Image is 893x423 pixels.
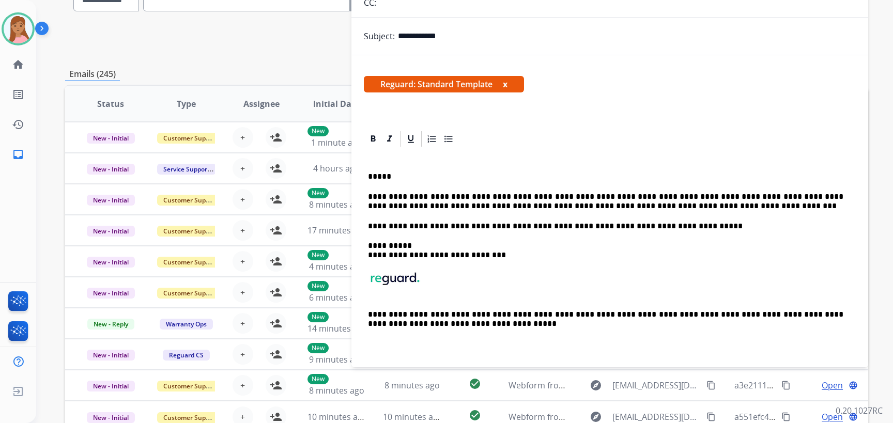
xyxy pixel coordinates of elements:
span: Reguard: Standard Template [364,76,524,92]
mat-icon: person_add [270,255,282,268]
span: Customer Support [157,288,224,299]
span: + [240,286,245,299]
mat-icon: person_add [270,348,282,361]
span: + [240,348,245,361]
button: x [503,78,507,90]
mat-icon: person_add [270,317,282,330]
span: New - Initial [87,412,135,423]
button: + [233,375,253,396]
span: + [240,131,245,144]
span: [EMAIL_ADDRESS][DOMAIN_NAME] [612,379,700,391]
p: New [307,343,329,353]
span: New - Initial [87,226,135,237]
button: + [233,313,253,334]
span: 17 minutes ago [307,225,367,236]
mat-icon: language [849,412,858,421]
span: Webform from [EMAIL_ADDRESS][DOMAIN_NAME] on [DATE] [509,411,743,422]
span: Customer Support [157,226,224,237]
mat-icon: inbox [12,148,24,161]
button: + [233,282,253,303]
div: Italic [382,131,397,147]
button: + [233,344,253,365]
span: Open [822,379,843,391]
span: + [240,379,245,391]
div: Ordered List [424,131,440,147]
mat-icon: list_alt [12,88,24,101]
span: Type [177,98,196,110]
mat-icon: explore [590,411,602,423]
span: Customer Support [157,257,224,268]
button: + [233,158,253,179]
span: 4 minutes ago [309,261,364,272]
span: 6 minutes ago [309,292,364,303]
span: 1 minute ago [311,137,362,148]
mat-icon: person_add [270,131,282,144]
span: 8 minutes ago [384,380,440,391]
mat-icon: content_copy [781,412,791,421]
div: Bold [365,131,381,147]
span: a551efc4-3373-4ed5-9aea-d9558b373a79 [734,411,892,422]
mat-icon: content_copy [706,412,716,421]
span: New - Initial [87,164,135,175]
span: Customer Support [157,412,224,423]
span: New - Initial [87,381,135,391]
mat-icon: person_add [270,193,282,206]
p: New [307,281,329,291]
span: 8 minutes ago [309,385,364,396]
span: a3e2111c-6b06-4fa9-ba59-677b5be8c439 [734,380,892,391]
span: 9 minutes ago [309,354,364,365]
span: Customer Support [157,195,224,206]
p: New [307,374,329,384]
mat-icon: content_copy [706,381,716,390]
span: + [240,255,245,268]
span: Status [97,98,124,110]
button: + [233,189,253,210]
button: + [233,220,253,241]
span: New - Initial [87,133,135,144]
span: Warranty Ops [160,319,213,330]
span: + [240,162,245,175]
span: 8 minutes ago [309,199,364,210]
p: Subject: [364,30,395,42]
p: 0.20.1027RC [836,404,883,417]
p: New [307,250,329,260]
mat-icon: explore [590,379,602,391]
span: New - Initial [87,288,135,299]
span: Service Support [157,164,216,175]
span: Webform from [EMAIL_ADDRESS][DOMAIN_NAME] on [DATE] [509,380,743,391]
span: Initial Date [313,98,360,110]
button: + [233,251,253,272]
span: New - Initial [87,195,135,206]
mat-icon: check_circle [469,409,481,421]
span: 10 minutes ago [307,411,367,422]
span: Assignee [243,98,280,110]
mat-icon: person_add [270,411,282,423]
span: + [240,224,245,237]
span: Reguard CS [163,350,210,361]
p: New [307,312,329,322]
mat-icon: person_add [270,224,282,237]
mat-icon: content_copy [781,381,791,390]
mat-icon: language [849,381,858,390]
span: [EMAIL_ADDRESS][DOMAIN_NAME] [612,411,700,423]
span: Customer Support [157,381,224,391]
mat-icon: home [12,58,24,71]
mat-icon: person_add [270,379,282,391]
mat-icon: person_add [270,286,282,299]
span: 10 minutes ago [383,411,443,422]
mat-icon: history [12,118,24,131]
mat-icon: person_add [270,162,282,175]
span: + [240,193,245,206]
span: Customer Support [157,133,224,144]
span: 14 minutes ago [307,323,367,334]
span: + [240,411,245,423]
span: Open [822,411,843,423]
img: avatar [4,14,33,43]
span: 4 hours ago [313,163,360,174]
div: Underline [403,131,419,147]
div: Bullet List [441,131,456,147]
span: New - Reply [87,319,134,330]
span: New - Initial [87,257,135,268]
p: Emails (245) [65,68,120,81]
button: + [233,127,253,148]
